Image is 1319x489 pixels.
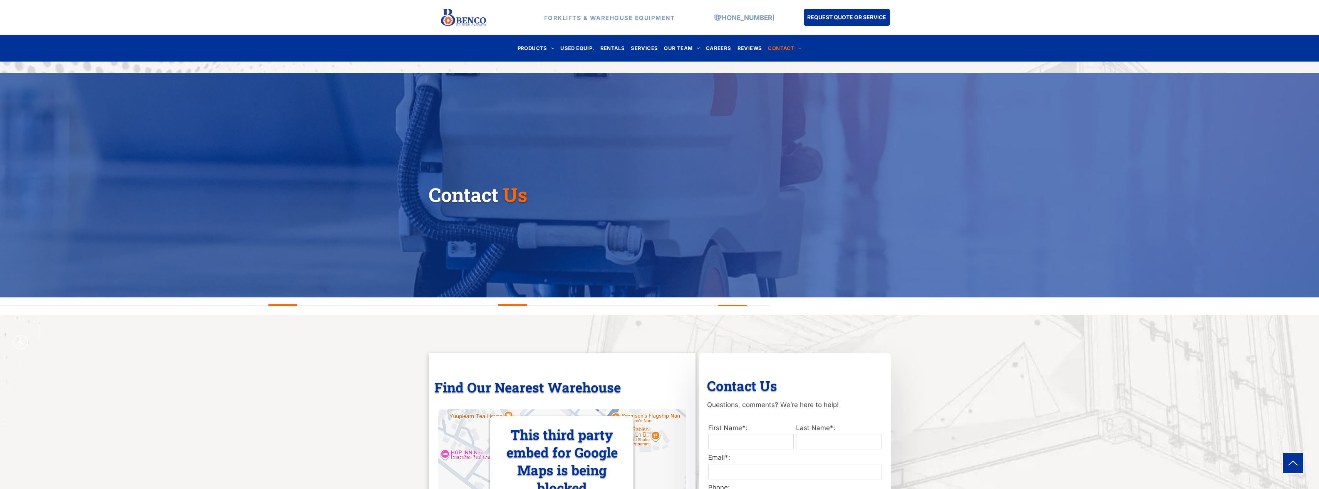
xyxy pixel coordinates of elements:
strong: FORKLIFTS & WAREHOUSE EQUIPMENT [544,14,675,21]
a: REQUEST QUOTE OR SERVICE [804,9,890,26]
label: First Name*: [708,423,794,433]
h3: Find Our Nearest Warehouse [434,378,690,396]
a: CAREERS [703,43,734,53]
a: OUR TEAM [661,43,703,53]
a: SERVICES [628,43,661,53]
span: REQUEST QUOTE OR SERVICE [807,10,886,24]
a: USED EQUIP. [557,43,597,53]
span: Questions, comments? We’re here to help! [707,401,839,409]
a: [PHONE_NUMBER] [715,13,774,21]
a: REVIEWS [734,43,765,53]
a: PRODUCTS [515,43,558,53]
label: Last Name*: [796,423,882,433]
label: Email*: [708,453,882,463]
span: Contact [429,182,498,207]
a: RENTALS [597,43,628,53]
span: Contact Us [707,377,777,394]
span: Us [503,182,527,207]
a: CONTACT [765,43,804,53]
